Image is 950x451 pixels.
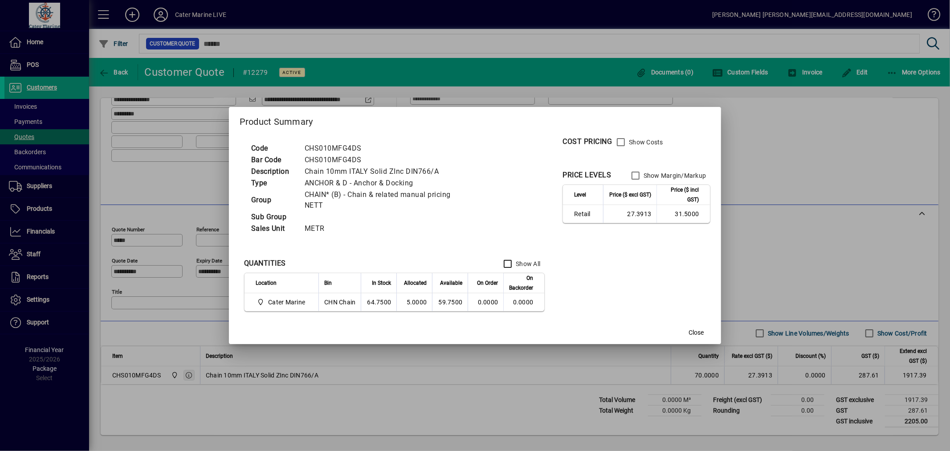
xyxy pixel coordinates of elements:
[247,154,300,166] td: Bar Code
[509,273,533,293] span: On Backorder
[300,177,462,189] td: ANCHOR & D - Anchor & Docking
[247,223,300,234] td: Sales Unit
[574,209,598,218] span: Retail
[689,328,704,337] span: Close
[478,299,498,306] span: 0.0000
[324,278,332,288] span: Bin
[609,190,651,200] span: Price ($ excl GST)
[229,107,722,133] h2: Product Summary
[247,211,300,223] td: Sub Group
[300,154,462,166] td: CHS010MFG4DS
[563,170,611,180] div: PRICE LEVELS
[244,258,286,269] div: QUANTITIES
[656,205,710,223] td: 31.5000
[247,177,300,189] td: Type
[514,259,540,268] label: Show All
[247,166,300,177] td: Description
[432,293,468,311] td: 59.7500
[563,136,612,147] div: COST PRICING
[603,205,656,223] td: 27.3913
[300,143,462,154] td: CHS010MFG4DS
[440,278,462,288] span: Available
[574,190,586,200] span: Level
[404,278,427,288] span: Allocated
[256,297,309,307] span: Cater Marine
[268,298,305,307] span: Cater Marine
[300,189,462,211] td: CHAIN* (B) - Chain & related manual pricing NETT
[300,166,462,177] td: Chain 10mm ITALY Solid ZInc DIN766/A
[247,189,300,211] td: Group
[396,293,432,311] td: 5.0000
[662,185,699,205] span: Price ($ incl GST)
[361,293,396,311] td: 64.7500
[503,293,544,311] td: 0.0000
[247,143,300,154] td: Code
[300,223,462,234] td: METR
[256,278,277,288] span: Location
[477,278,498,288] span: On Order
[372,278,391,288] span: In Stock
[627,138,663,147] label: Show Costs
[642,171,706,180] label: Show Margin/Markup
[318,293,361,311] td: CHN Chain
[682,324,710,340] button: Close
